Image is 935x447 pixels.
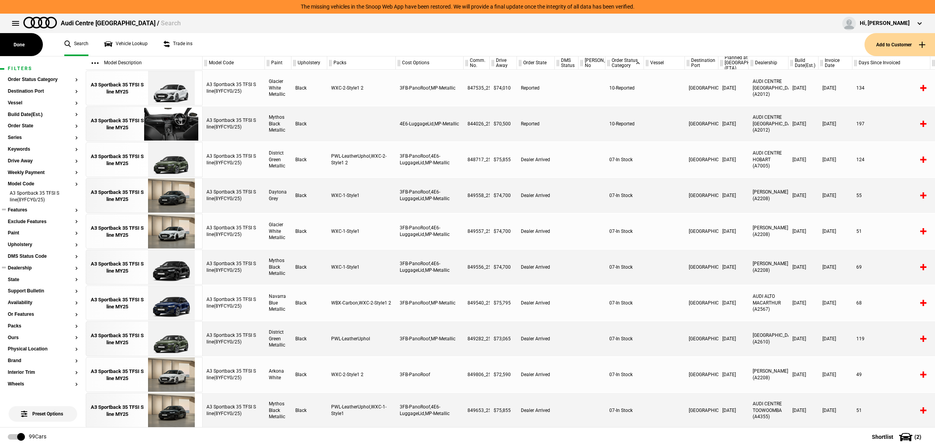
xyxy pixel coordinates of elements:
div: Mythos Black Metallic [265,393,291,428]
div: [DATE] [718,106,749,141]
div: Dealership [749,56,788,70]
div: $75,855 [490,393,517,428]
div: 849556_25 [464,250,490,285]
div: [DATE] [718,321,749,356]
div: 4E6-LuggageLid,MP-Metallic [396,106,464,141]
div: [DATE] [819,142,852,177]
div: [DATE] [718,393,749,428]
button: Weekly Payment [8,170,78,176]
section: Exclude Features [8,219,78,231]
h1: Filters [8,66,78,71]
section: Packs [8,324,78,335]
div: 07-In Stock [605,285,644,320]
div: [GEOGRAPHIC_DATA] [685,70,718,106]
div: Black [291,214,327,249]
a: A3 Sportback 35 TFSI S line MY25 [90,143,144,178]
div: [DATE] [718,285,749,320]
button: Keywords [8,147,78,152]
div: 847535_25 [464,70,490,106]
img: Audi_8YFCYG_25_EI_0E0E_3FB_4E6_WXC-1_WXC_U35_(Nadin:_3FB_4E6_C55_U35_WXC)_ext.png [144,250,198,285]
div: 51 [852,393,930,428]
div: Planned at [GEOGRAPHIC_DATA] (ETA) [718,56,748,70]
div: WXC-1-Style1 [327,214,396,249]
div: District Green Metallic [265,142,291,177]
div: Build Date(Est.) [789,56,818,70]
button: Build Date(Est.) [8,112,78,118]
div: A3 Sportback 35 TFSI S line(8YFCYG/25) [203,106,265,141]
li: A3 Sportback 35 TFSI S line(8YFCYG/25) [8,190,78,204]
div: 07-In Stock [605,357,644,392]
div: 07-In Stock [605,393,644,428]
div: AUDI CENTRE TOOWOOMBA (A4355) [749,393,789,428]
div: Black [291,70,327,106]
a: A3 Sportback 35 TFSI S line MY25 [90,250,144,285]
a: Vehicle Lookup [104,33,148,56]
div: Glacier White Metallic [265,70,291,106]
div: AUDI CENTRE HOBART (A7005) [749,142,789,177]
div: A3 Sportback 35 TFSI S line(8YFCYG/25) [203,357,265,392]
div: A3 Sportback 35 TFSI S line(8YFCYG/25) [203,250,265,285]
div: WBX-Carbon,WXC-2-Style1 2 [327,285,396,320]
div: 49 [852,357,930,392]
button: Drive Away [8,158,78,164]
div: Model Code [203,56,265,70]
div: [DATE] [789,250,819,285]
div: 69 [852,250,930,285]
div: [DATE] [819,357,852,392]
div: Glacier White Metallic [265,214,291,249]
a: A3 Sportback 35 TFSI S line MY25 [90,178,144,213]
div: [DATE] [789,285,819,320]
div: 119 [852,321,930,356]
div: [DATE] [789,321,819,356]
a: A3 Sportback 35 TFSI S line MY25 [90,357,144,392]
button: Physical Location [8,347,78,352]
div: Black [291,357,327,392]
div: 849557_25 [464,214,490,249]
section: Interior Trim [8,370,78,382]
div: A3 Sportback 35 TFSI S line MY25 [90,260,144,275]
div: 197 [852,106,930,141]
div: 134 [852,70,930,106]
button: Shortlist(2) [860,427,935,447]
a: A3 Sportback 35 TFSI S line MY25 [90,71,144,106]
div: 07-In Stock [605,142,644,177]
img: audi.png [23,17,57,28]
div: [DATE] [718,250,749,285]
div: Mythos Black Metallic [265,106,291,141]
div: 849806_25 [464,357,490,392]
span: ( 2 ) [914,434,921,440]
img: Audi_8YFCYG_25_EI_Z9Z9_3FB_WXC_WXC-2_(Nadin:_3FB_6FJ_C55_WXC)_ext.png [144,357,198,392]
div: Packs [327,56,395,70]
section: Dealership [8,266,78,277]
div: 3FB-PanoRoof [396,357,464,392]
div: [PERSON_NAME] No [579,56,605,70]
div: Paint [265,56,291,70]
div: 849653_25 [464,393,490,428]
div: Black [291,106,327,141]
button: DMS Status Code [8,254,78,259]
section: Paint [8,231,78,242]
div: $70,500 [490,106,517,141]
img: Audi_8YFCYG_25_EI_2Y2Y_3FB_WXC_WXC-2_(Nadin:_3FB_6FJ_C53_WXC)_ext.png [144,71,198,106]
div: 3FB-PanoRoof,MP-Metallic [396,70,464,106]
button: Destination Port [8,89,78,94]
div: A3 Sportback 35 TFSI S line MY25 [90,117,144,131]
div: Upholstery [291,56,327,70]
div: 3FB-PanoRoof,4E6-LuggageLid,MP-Metallic [396,250,464,285]
section: Vessel [8,100,78,112]
section: Model CodeA3 Sportback 35 TFSI S line(8YFCYG/25) [8,181,78,207]
div: [GEOGRAPHIC_DATA] [685,321,718,356]
div: [PERSON_NAME] (A2208) [749,357,789,392]
div: Comm. No. [464,56,489,70]
div: [PERSON_NAME] (A2208) [749,250,789,285]
div: $74,010 [490,70,517,106]
div: PWL-LeatherUphol,WXC-1-Style1 [327,393,396,428]
button: Order State [8,123,78,129]
div: 849558_25 [464,178,490,213]
div: $75,795 [490,285,517,320]
span: Search [161,19,181,27]
section: Wheels [8,382,78,393]
div: 844026_25 [464,106,490,141]
section: State [8,277,78,289]
div: AUDI CENTRE [GEOGRAPHIC_DATA] (A2012) [749,106,789,141]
